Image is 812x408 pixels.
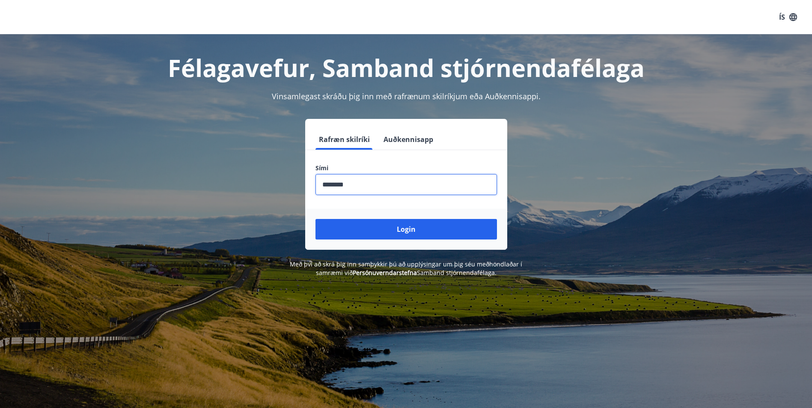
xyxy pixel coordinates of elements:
[315,219,497,239] button: Login
[315,129,373,150] button: Rafræn skilríki
[315,164,497,172] label: Sími
[380,129,437,150] button: Auðkennisapp
[272,91,541,101] span: Vinsamlegast skráðu þig inn með rafrænum skilríkjum eða Auðkennisappi.
[774,9,802,25] button: ÍS
[108,51,704,84] h1: Félagavefur, Samband stjórnendafélaga
[290,260,522,277] span: Með því að skrá þig inn samþykkir þú að upplýsingar um þig séu meðhöndlaðar í samræmi við Samband...
[353,269,417,277] a: Persónuverndarstefna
